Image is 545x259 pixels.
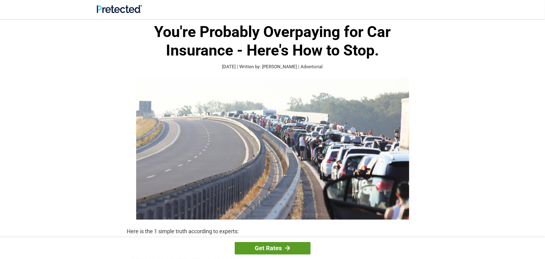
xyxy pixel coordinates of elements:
a: Get Rates [235,242,311,254]
p: [DATE] | Written by: [PERSON_NAME] | Advertorial [127,63,418,70]
h1: You're Probably Overpaying for Car Insurance - Here's How to Stop. [127,23,418,60]
a: Site Logo [97,8,142,14]
img: Site Logo [97,5,142,13]
p: Here is the 1 simple truth according to experts: [127,227,418,236]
